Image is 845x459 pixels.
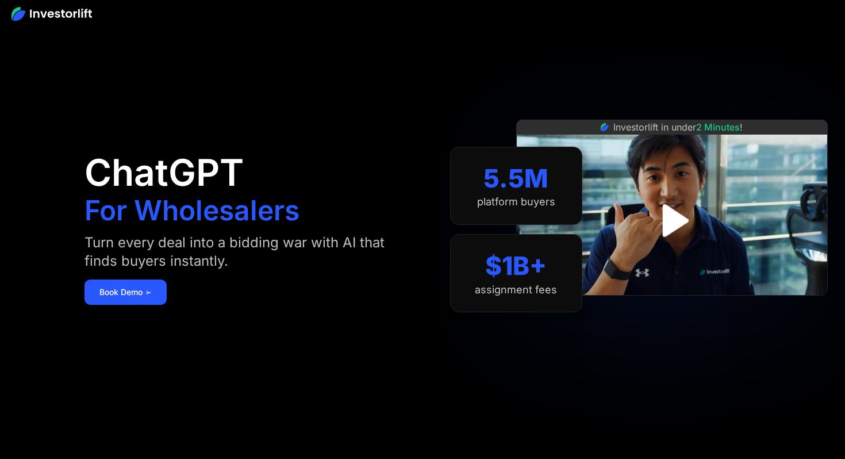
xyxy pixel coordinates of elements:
[84,234,387,270] div: Turn every deal into a bidding war with AI that finds buyers instantly.
[586,301,758,315] iframe: Customer reviews powered by Trustpilot
[646,195,697,246] a: open lightbox
[483,163,548,194] div: 5.5M
[475,284,557,296] div: assignment fees
[613,120,743,134] div: Investorlift in under !
[696,121,740,133] span: 2 Minutes
[84,280,167,305] a: Book Demo ➢
[485,251,547,281] div: $1B+
[84,154,244,191] h1: ChatGPT
[84,197,299,224] h1: For Wholesalers
[477,196,555,208] div: platform buyers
